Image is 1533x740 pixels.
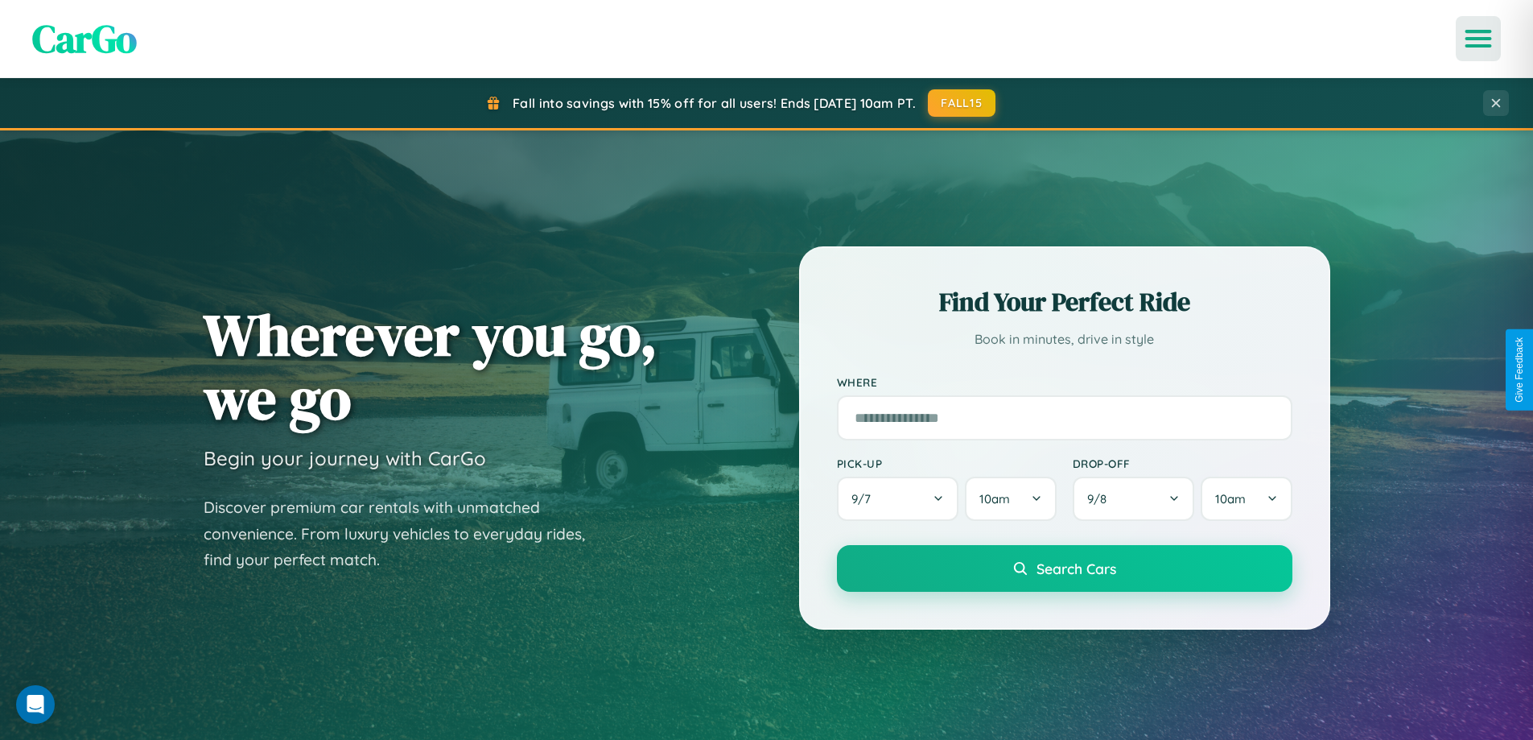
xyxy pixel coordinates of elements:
label: Drop-off [1073,457,1292,470]
span: 9 / 8 [1087,491,1115,506]
span: 10am [979,491,1010,506]
div: Open Intercom Messenger [16,685,55,724]
label: Pick-up [837,457,1057,470]
button: Search Cars [837,545,1292,592]
button: 9/8 [1073,477,1195,521]
span: 10am [1215,491,1246,506]
span: CarGo [32,12,137,65]
span: 9 / 7 [851,491,879,506]
h1: Wherever you go, we go [204,303,657,430]
h2: Find Your Perfect Ride [837,284,1292,320]
button: Open menu [1456,16,1501,61]
span: Search Cars [1036,560,1116,577]
button: 10am [965,477,1056,521]
span: Fall into savings with 15% off for all users! Ends [DATE] 10am PT. [513,95,916,111]
div: Give Feedback [1514,337,1525,403]
label: Where [837,375,1292,389]
p: Discover premium car rentals with unmatched convenience. From luxury vehicles to everyday rides, ... [204,494,606,573]
button: 9/7 [837,477,959,521]
button: 10am [1201,477,1292,521]
h3: Begin your journey with CarGo [204,446,486,470]
button: FALL15 [928,89,995,117]
p: Book in minutes, drive in style [837,328,1292,351]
